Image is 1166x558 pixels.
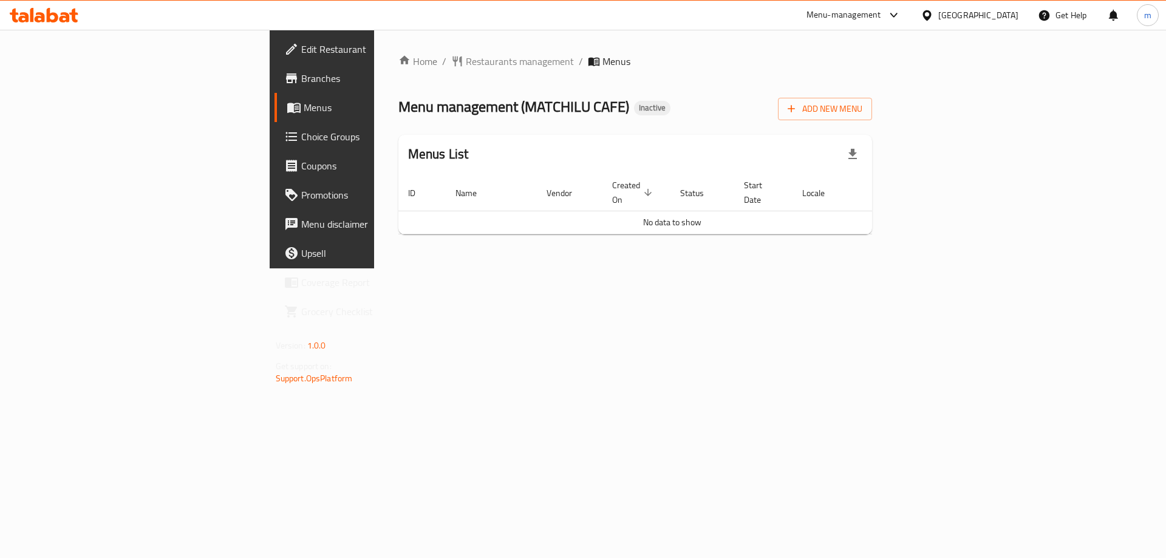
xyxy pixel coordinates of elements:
[274,180,465,209] a: Promotions
[274,151,465,180] a: Coupons
[274,239,465,268] a: Upsell
[680,186,720,200] span: Status
[643,214,701,230] span: No data to show
[398,93,629,120] span: Menu management ( MATCHILU CAFE )
[301,275,455,290] span: Coverage Report
[778,98,872,120] button: Add New Menu
[274,93,465,122] a: Menus
[274,35,465,64] a: Edit Restaurant
[398,54,873,69] nav: breadcrumb
[301,42,455,56] span: Edit Restaurant
[276,358,332,374] span: Get support on:
[274,297,465,326] a: Grocery Checklist
[274,64,465,93] a: Branches
[855,174,946,211] th: Actions
[806,8,881,22] div: Menu-management
[398,174,946,234] table: enhanced table
[304,100,455,115] span: Menus
[466,54,574,69] span: Restaurants management
[301,71,455,86] span: Branches
[602,54,630,69] span: Menus
[802,186,840,200] span: Locale
[788,101,862,117] span: Add New Menu
[276,370,353,386] a: Support.OpsPlatform
[301,188,455,202] span: Promotions
[455,186,493,200] span: Name
[579,54,583,69] li: /
[274,268,465,297] a: Coverage Report
[838,140,867,169] div: Export file
[634,101,670,115] div: Inactive
[301,217,455,231] span: Menu disclaimer
[301,129,455,144] span: Choice Groups
[612,178,656,207] span: Created On
[274,209,465,239] a: Menu disclaimer
[408,186,431,200] span: ID
[276,338,305,353] span: Version:
[547,186,588,200] span: Vendor
[301,246,455,260] span: Upsell
[274,122,465,151] a: Choice Groups
[301,158,455,173] span: Coupons
[744,178,778,207] span: Start Date
[634,103,670,113] span: Inactive
[451,54,574,69] a: Restaurants management
[1144,9,1151,22] span: m
[301,304,455,319] span: Grocery Checklist
[408,145,469,163] h2: Menus List
[938,9,1018,22] div: [GEOGRAPHIC_DATA]
[307,338,326,353] span: 1.0.0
